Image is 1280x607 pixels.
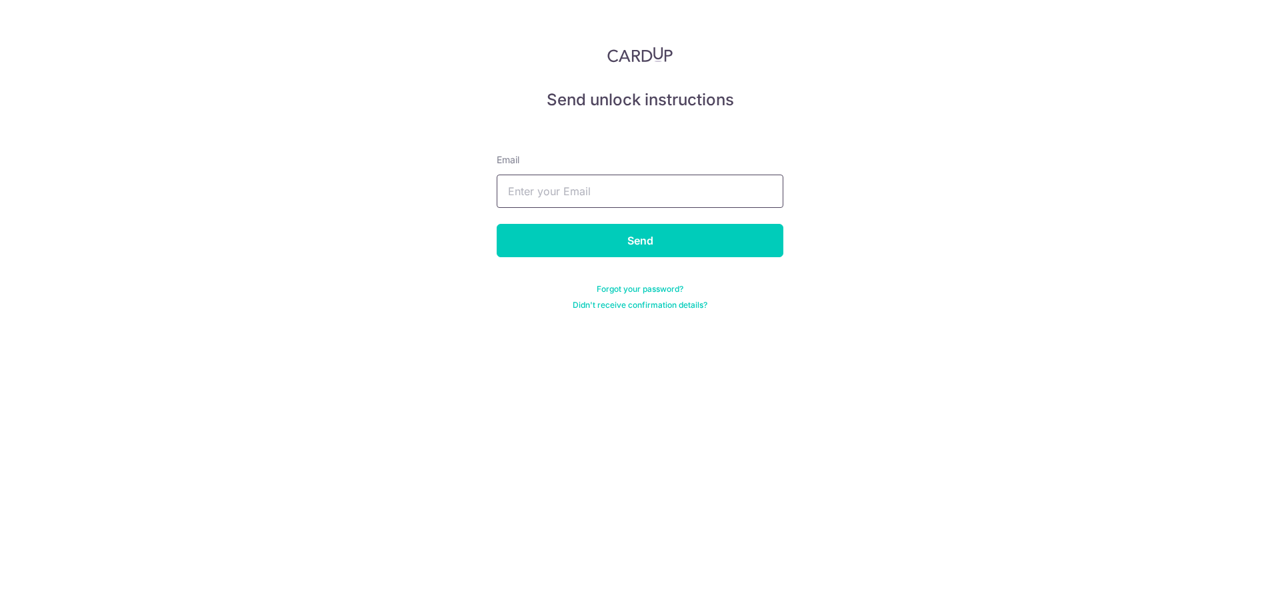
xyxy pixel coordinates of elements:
a: Didn't receive confirmation details? [573,300,707,310]
span: translation missing: en.devise.label.Email [497,154,519,165]
a: Forgot your password? [597,284,683,295]
h5: Send unlock instructions [497,89,783,111]
img: CardUp Logo [607,47,673,63]
input: Enter your Email [497,175,783,208]
input: Send [497,224,783,257]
